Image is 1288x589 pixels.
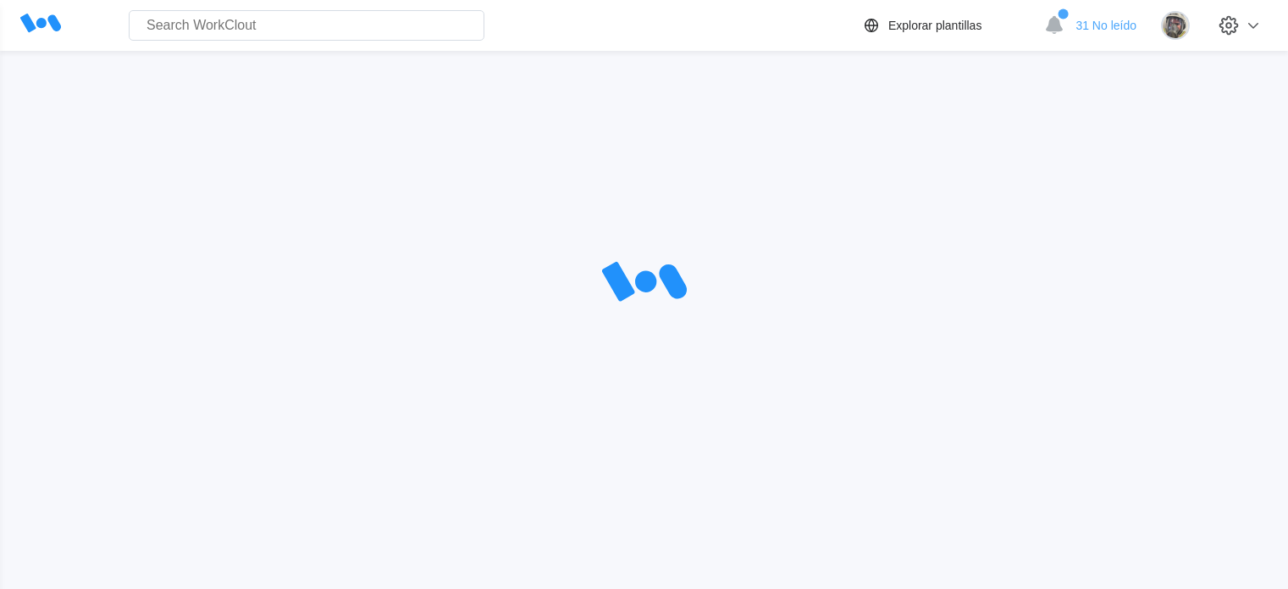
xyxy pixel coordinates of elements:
span: 31 No leído [1075,19,1136,32]
div: Explorar plantillas [888,19,982,32]
a: Explorar plantillas [861,15,1036,36]
img: 2f847459-28ef-4a61-85e4-954d408df519.jpg [1161,11,1190,40]
input: Search WorkClout [129,10,484,41]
